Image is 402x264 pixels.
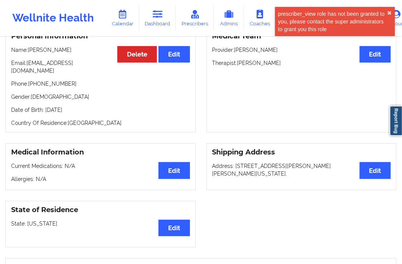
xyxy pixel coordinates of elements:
[11,162,190,170] p: Current Medications: N/A
[360,162,391,179] button: Edit
[212,148,391,157] h3: Shipping Address
[11,175,190,183] p: Allergies: N/A
[212,32,391,41] h3: Medical Team
[11,80,190,88] p: Phone: [PHONE_NUMBER]
[106,5,139,31] a: Calendar
[360,46,391,63] button: Edit
[11,119,190,127] p: Country Of Residence: [GEOGRAPHIC_DATA]
[212,59,391,67] p: Therapist: [PERSON_NAME]
[212,162,391,178] p: Address: [STREET_ADDRESS][PERSON_NAME][PERSON_NAME][US_STATE].
[278,10,387,33] div: prescriber_view role has not been granted to you, please contact the super administrators to gran...
[244,5,276,31] a: Coaches
[11,148,190,157] h3: Medical Information
[11,220,190,227] p: State: [US_STATE]
[158,220,190,236] button: Edit
[11,106,190,114] p: Date of Birth: [DATE]
[212,46,391,54] p: Provider: [PERSON_NAME]
[158,162,190,179] button: Edit
[387,10,392,16] button: close
[11,59,190,75] p: Email: [EMAIL_ADDRESS][DOMAIN_NAME]
[158,46,190,63] button: Edit
[176,5,214,31] a: Prescribers
[390,106,402,136] a: Report Bug
[11,206,190,214] h3: State of Residence
[11,93,190,101] p: Gender: [DEMOGRAPHIC_DATA]
[11,32,190,41] h3: Personal Information
[11,46,190,54] p: Name: [PERSON_NAME]
[139,5,176,31] a: Dashboard
[214,5,244,31] a: Admins
[117,46,157,63] button: Delete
